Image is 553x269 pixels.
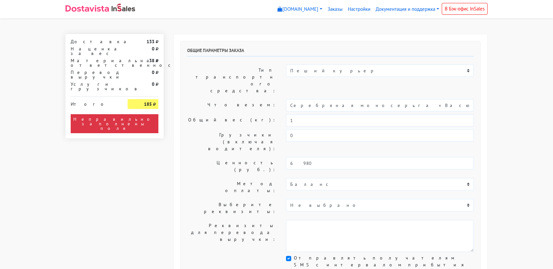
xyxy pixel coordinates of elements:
label: Выберите реквизиты: [182,199,281,217]
img: InSales [112,4,135,11]
div: Итого [71,99,118,106]
img: Dostavista - срочная курьерская служба доставки [65,5,109,12]
label: Общий вес (кг): [182,114,281,127]
strong: 133 [147,39,154,45]
a: Заказы [325,3,345,16]
div: Неправильно заполнены поля [71,114,158,133]
div: Услуги грузчиков [66,82,123,91]
strong: 0 [152,46,154,52]
label: Реквизиты для перевода выручки: [182,220,281,252]
div: Перевод выручки [66,70,123,79]
strong: 0 [152,69,154,75]
a: [DOMAIN_NAME] [275,3,325,16]
a: В Бэк-офис InSales [442,3,488,15]
h6: Общие параметры заказа [187,48,474,57]
label: Метод оплаты: [182,178,281,196]
strong: 0 [152,81,154,87]
div: Материальная ответственность [66,58,123,67]
a: Документация и поддержка [373,3,442,16]
div: Доставка [66,39,123,44]
label: Что везем: [182,99,281,112]
div: Наценка за вес [66,46,123,56]
label: Ценность (руб.): [182,157,281,175]
strong: 185 [144,101,152,107]
strong: 38 [149,58,154,63]
a: Настройки [345,3,373,16]
label: Тип транспортного средства: [182,64,281,97]
label: Грузчики (включая водителя): [182,129,281,154]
